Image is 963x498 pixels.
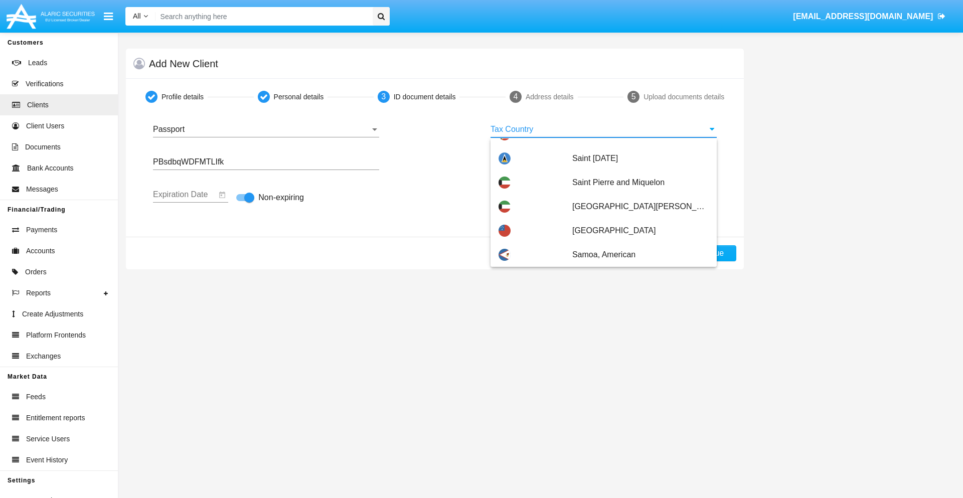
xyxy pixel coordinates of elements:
[5,2,96,31] img: Logo image
[26,288,51,298] span: Reports
[572,171,709,195] span: Saint Pierre and Miquelon
[26,246,55,256] span: Accounts
[381,92,386,101] span: 3
[26,392,46,402] span: Feeds
[133,12,141,20] span: All
[149,60,218,68] h5: Add New Client
[216,189,228,201] button: Open calendar
[26,434,70,444] span: Service Users
[26,121,64,131] span: Client Users
[644,92,724,102] div: Upload documents details
[26,79,63,89] span: Verifications
[572,146,709,171] span: Saint [DATE]
[793,12,933,21] span: [EMAIL_ADDRESS][DOMAIN_NAME]
[26,330,86,341] span: Platform Frontends
[513,92,518,101] span: 4
[526,92,574,102] div: Address details
[572,195,709,219] span: [GEOGRAPHIC_DATA][PERSON_NAME]
[258,192,304,204] span: Non-expiring
[155,7,369,26] input: Search
[26,413,85,423] span: Entitlement reports
[27,163,74,174] span: Bank Accounts
[25,142,61,152] span: Documents
[25,267,47,277] span: Orders
[788,3,950,31] a: [EMAIL_ADDRESS][DOMAIN_NAME]
[22,309,83,319] span: Create Adjustments
[26,225,57,235] span: Payments
[274,92,324,102] div: Personal details
[572,243,709,267] span: Samoa, American
[162,92,204,102] div: Profile details
[26,184,58,195] span: Messages
[631,92,636,101] span: 5
[28,58,47,68] span: Leads
[26,351,61,362] span: Exchanges
[26,455,68,465] span: Event History
[27,100,49,110] span: Clients
[125,11,155,22] a: All
[572,219,709,243] span: [GEOGRAPHIC_DATA]
[394,92,456,102] div: ID document details
[153,125,185,133] span: Passport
